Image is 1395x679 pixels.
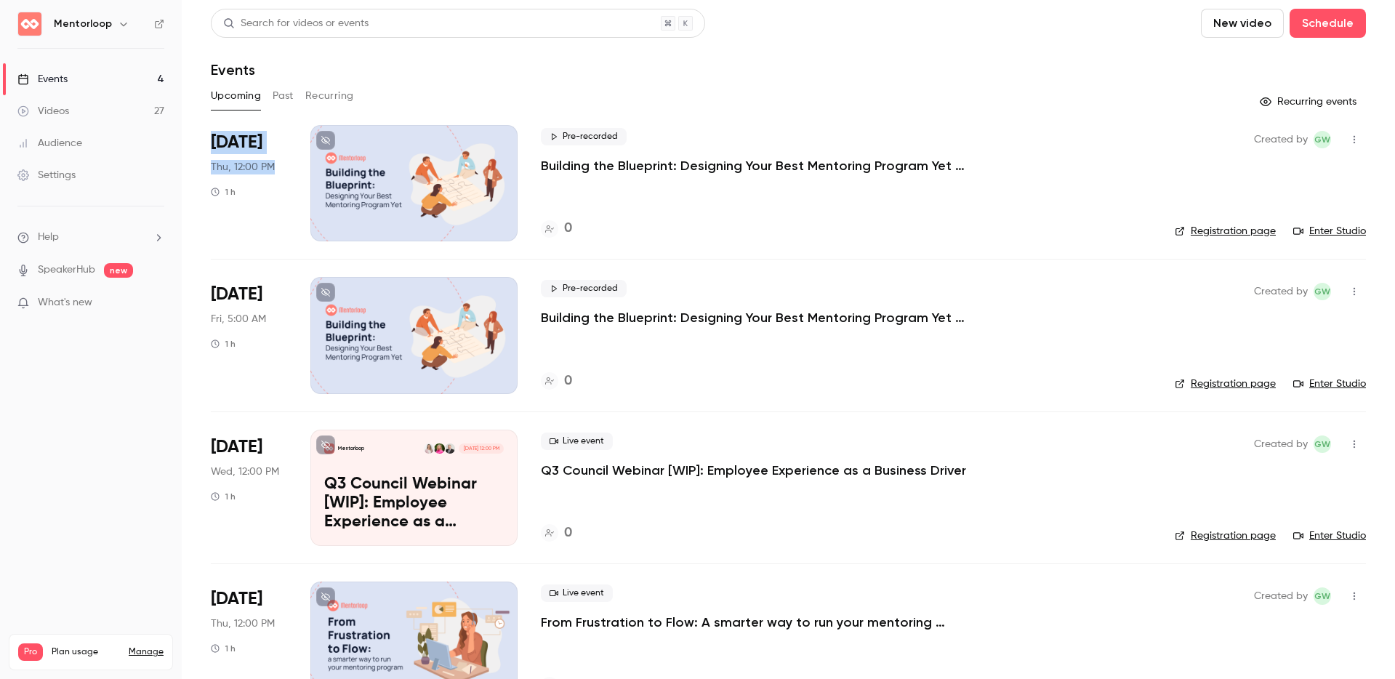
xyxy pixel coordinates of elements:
a: Manage [129,646,164,658]
span: GW [1314,435,1330,453]
a: Building the Blueprint: Designing Your Best Mentoring Program Yet (ANZ) [541,157,977,174]
span: GW [1314,283,1330,300]
a: Enter Studio [1293,529,1366,543]
img: Mentorloop [18,12,41,36]
button: Past [273,84,294,108]
span: Wed, 12:00 PM [211,465,279,479]
h4: 0 [564,523,572,543]
a: From Frustration to Flow: A smarter way to run your mentoring program (APAC) [541,614,977,631]
h1: Events [211,61,255,79]
div: Audience [17,136,82,150]
a: Enter Studio [1293,224,1366,238]
span: Fri, 5:00 AM [211,312,266,326]
p: Mentorloop [338,445,364,452]
div: 1 h [211,491,236,502]
span: Pre-recorded [541,128,627,145]
span: Help [38,230,59,245]
h4: 0 [564,219,572,238]
a: Enter Studio [1293,377,1366,391]
a: SpeakerHub [38,262,95,278]
a: Registration page [1175,224,1276,238]
span: Grace Winstanley [1314,435,1331,453]
span: Grace Winstanley [1314,587,1331,605]
div: 1 h [211,338,236,350]
button: Recurring [305,84,354,108]
a: 0 [541,523,572,543]
div: Search for videos or events [223,16,369,31]
span: Live event [541,433,613,450]
span: Created by [1254,587,1308,605]
span: [DATE] [211,587,262,611]
div: Sep 25 Thu, 12:00 PM (Australia/Melbourne) [211,125,287,241]
span: Created by [1254,283,1308,300]
li: help-dropdown-opener [17,230,164,245]
h6: Mentorloop [54,17,112,31]
span: Grace Winstanley [1314,283,1331,300]
span: GW [1314,587,1330,605]
span: [DATE] [211,283,262,306]
span: Grace Winstanley [1314,131,1331,148]
div: 1 h [211,186,236,198]
span: Pro [18,643,43,661]
img: Heidi Holmes [424,443,434,454]
button: New video [1201,9,1284,38]
div: Events [17,72,68,87]
a: Building the Blueprint: Designing Your Best Mentoring Program Yet ([GEOGRAPHIC_DATA]) [541,309,977,326]
p: Q3 Council Webinar [WIP]: Employee Experience as a Business Driver [324,475,504,531]
img: Lainie Tayler [434,443,444,454]
span: [DATE] [211,131,262,154]
div: Settings [17,168,76,182]
span: Created by [1254,131,1308,148]
span: Plan usage [52,646,120,658]
span: [DATE] 12:00 PM [459,443,503,454]
a: Q3 Council Webinar [WIP]: Employee Experience as a Business DriverMentorloopMichael WerleLainie T... [310,430,518,546]
span: new [104,263,133,278]
a: Registration page [1175,377,1276,391]
button: Recurring events [1253,90,1366,113]
a: Registration page [1175,529,1276,543]
button: Upcoming [211,84,261,108]
h4: 0 [564,371,572,391]
button: Schedule [1290,9,1366,38]
div: Videos [17,104,69,118]
a: 0 [541,219,572,238]
img: Michael Werle [445,443,455,454]
a: Q3 Council Webinar [WIP]: Employee Experience as a Business Driver [541,462,966,479]
span: Created by [1254,435,1308,453]
div: Oct 29 Wed, 12:00 PM (Australia/Melbourne) [211,430,287,546]
a: 0 [541,371,572,391]
span: Pre-recorded [541,280,627,297]
span: Thu, 12:00 PM [211,616,275,631]
div: 1 h [211,643,236,654]
span: GW [1314,131,1330,148]
span: Live event [541,584,613,602]
span: [DATE] [211,435,262,459]
span: Thu, 12:00 PM [211,160,275,174]
span: What's new [38,295,92,310]
div: Sep 26 Fri, 5:00 AM (Australia/Melbourne) [211,277,287,393]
